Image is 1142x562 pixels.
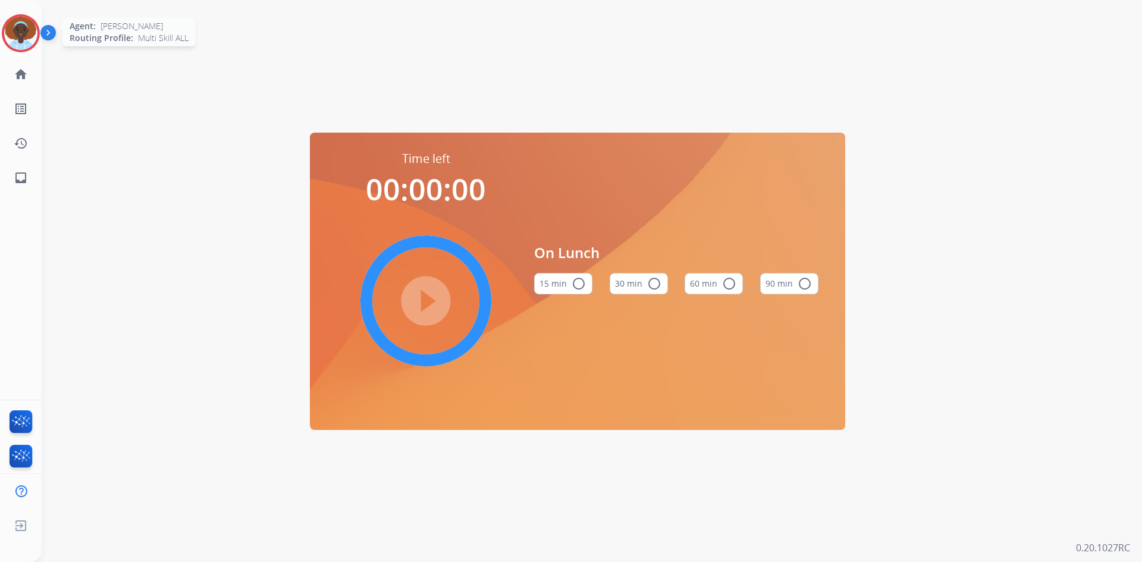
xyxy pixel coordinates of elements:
[4,17,37,50] img: avatar
[138,32,189,44] span: Multi Skill ALL
[722,277,736,291] mat-icon: radio_button_unchecked
[402,150,450,167] span: Time left
[572,277,586,291] mat-icon: radio_button_unchecked
[70,20,96,32] span: Agent:
[685,273,743,294] button: 60 min
[760,273,818,294] button: 90 min
[14,171,28,185] mat-icon: inbox
[14,67,28,81] mat-icon: home
[14,136,28,150] mat-icon: history
[647,277,661,291] mat-icon: radio_button_unchecked
[70,32,133,44] span: Routing Profile:
[798,277,812,291] mat-icon: radio_button_unchecked
[1076,541,1130,555] p: 0.20.1027RC
[101,20,163,32] span: [PERSON_NAME]
[366,169,486,209] span: 00:00:00
[534,242,818,263] span: On Lunch
[610,273,668,294] button: 30 min
[14,102,28,116] mat-icon: list_alt
[534,273,592,294] button: 15 min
